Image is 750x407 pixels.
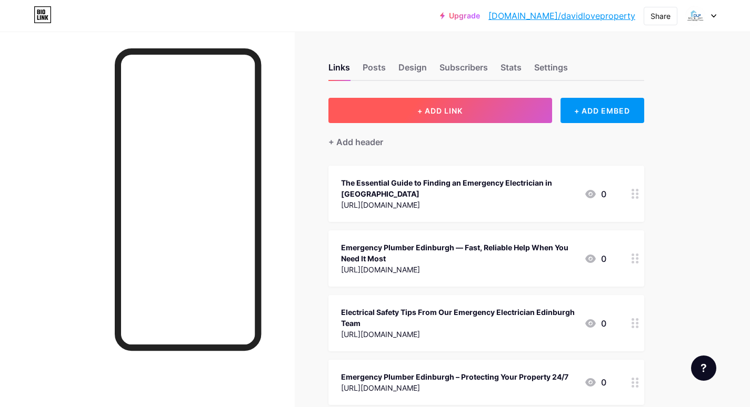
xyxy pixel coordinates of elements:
div: 0 [584,317,606,330]
div: 0 [584,188,606,200]
div: Electrical Safety Tips From Our Emergency Electrician Edinburgh Team [341,307,576,329]
span: + ADD LINK [417,106,463,115]
div: Posts [363,61,386,80]
a: Upgrade [440,12,480,20]
div: Emergency Plumber Edinburgh — Fast, Reliable Help When You Need It Most [341,242,576,264]
div: [URL][DOMAIN_NAME] [341,264,576,275]
div: Settings [534,61,568,80]
div: [URL][DOMAIN_NAME] [341,329,576,340]
div: [URL][DOMAIN_NAME] [341,382,568,393]
div: Share [651,11,671,22]
div: + Add header [328,136,383,148]
div: + ADD EMBED [561,98,644,123]
div: The Essential Guide to Finding an Emergency Electrician in [GEOGRAPHIC_DATA] [341,177,576,199]
div: Links [328,61,350,80]
div: Subscribers [439,61,488,80]
div: 0 [584,376,606,389]
button: + ADD LINK [328,98,552,123]
a: [DOMAIN_NAME]/davidloveproperty [488,9,635,22]
div: Stats [501,61,522,80]
img: davidloveproperty [685,6,705,26]
div: Emergency Plumber Edinburgh – Protecting Your Property 24/7 [341,371,568,382]
div: [URL][DOMAIN_NAME] [341,199,576,210]
div: Design [398,61,427,80]
div: 0 [584,252,606,265]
